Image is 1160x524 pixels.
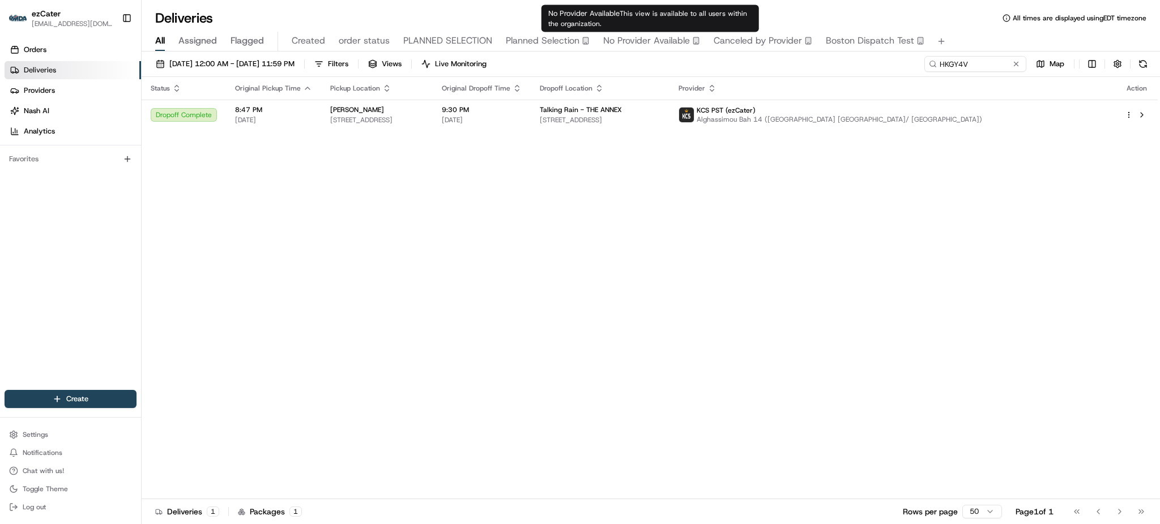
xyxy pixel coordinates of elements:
[309,56,353,72] button: Filters
[697,115,982,124] span: Alghassimou Bah 14 ([GEOGRAPHIC_DATA] [GEOGRAPHIC_DATA]/ [GEOGRAPHIC_DATA])
[80,191,137,200] a: Powered byPylon
[330,84,380,93] span: Pickup Location
[32,19,113,28] button: [EMAIL_ADDRESS][DOMAIN_NAME]
[155,34,165,48] span: All
[24,45,46,55] span: Orders
[7,160,91,180] a: 📗Knowledge Base
[23,448,62,457] span: Notifications
[442,115,522,124] span: [DATE]
[23,502,46,512] span: Log out
[5,445,137,461] button: Notifications
[540,84,592,93] span: Dropoff Location
[5,463,137,479] button: Chat with us!
[5,41,141,59] a: Orders
[29,73,187,85] input: Clear
[363,56,407,72] button: Views
[11,11,34,34] img: Nash
[155,506,219,517] div: Deliveries
[91,160,186,180] a: 💻API Documentation
[5,5,117,32] button: ezCaterezCater[EMAIL_ADDRESS][DOMAIN_NAME]
[603,34,690,48] span: No Provider Available
[435,59,487,69] span: Live Monitoring
[541,5,759,32] div: No Provider Available
[506,34,579,48] span: Planned Selection
[66,394,88,404] span: Create
[151,84,170,93] span: Status
[339,34,390,48] span: order status
[9,15,27,22] img: ezCater
[5,481,137,497] button: Toggle Theme
[23,466,64,475] span: Chat with us!
[96,165,105,174] div: 💻
[235,84,301,93] span: Original Pickup Time
[113,192,137,200] span: Pylon
[231,34,264,48] span: Flagged
[382,59,402,69] span: Views
[442,105,522,114] span: 9:30 PM
[235,115,312,124] span: [DATE]
[1016,506,1054,517] div: Page 1 of 1
[5,81,141,100] a: Providers
[23,484,68,493] span: Toggle Theme
[679,108,694,122] img: kcs-delivery.png
[1125,84,1149,93] div: Action
[24,126,55,136] span: Analytics
[548,9,747,28] span: This view is available to all users within the organization.
[23,430,48,439] span: Settings
[289,506,302,517] div: 1
[11,165,20,174] div: 📗
[5,150,137,168] div: Favorites
[903,506,958,517] p: Rows per page
[292,34,325,48] span: Created
[24,65,56,75] span: Deliveries
[1050,59,1064,69] span: Map
[330,115,424,124] span: [STREET_ADDRESS]
[924,56,1026,72] input: Type to search
[5,390,137,408] button: Create
[1135,56,1151,72] button: Refresh
[23,164,87,175] span: Knowledge Base
[39,108,186,119] div: Start new chat
[416,56,492,72] button: Live Monitoring
[826,34,914,48] span: Boston Dispatch Test
[107,164,182,175] span: API Documentation
[5,102,141,120] a: Nash AI
[169,59,295,69] span: [DATE] 12:00 AM - [DATE] 11:59 PM
[11,45,206,63] p: Welcome 👋
[403,34,492,48] span: PLANNED SELECTION
[11,108,32,128] img: 1736555255976-a54dd68f-1ca7-489b-9aae-adbdc363a1c4
[235,105,312,114] span: 8:47 PM
[679,84,705,93] span: Provider
[697,106,756,115] span: KCS PST (ezCater)
[24,106,49,116] span: Nash AI
[5,61,141,79] a: Deliveries
[5,122,141,140] a: Analytics
[328,59,348,69] span: Filters
[151,56,300,72] button: [DATE] 12:00 AM - [DATE] 11:59 PM
[5,499,137,515] button: Log out
[714,34,802,48] span: Canceled by Provider
[24,85,55,96] span: Providers
[1031,56,1069,72] button: Map
[330,105,384,114] span: [PERSON_NAME]
[5,427,137,443] button: Settings
[39,119,143,128] div: We're available if you need us!
[207,506,219,517] div: 1
[540,115,660,124] span: [STREET_ADDRESS]
[155,9,213,27] h1: Deliveries
[32,8,61,19] button: ezCater
[238,506,302,517] div: Packages
[442,84,510,93] span: Original Dropoff Time
[540,105,622,114] span: Talking Rain - THE ANNEX
[193,111,206,125] button: Start new chat
[178,34,217,48] span: Assigned
[1013,14,1146,23] span: All times are displayed using EDT timezone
